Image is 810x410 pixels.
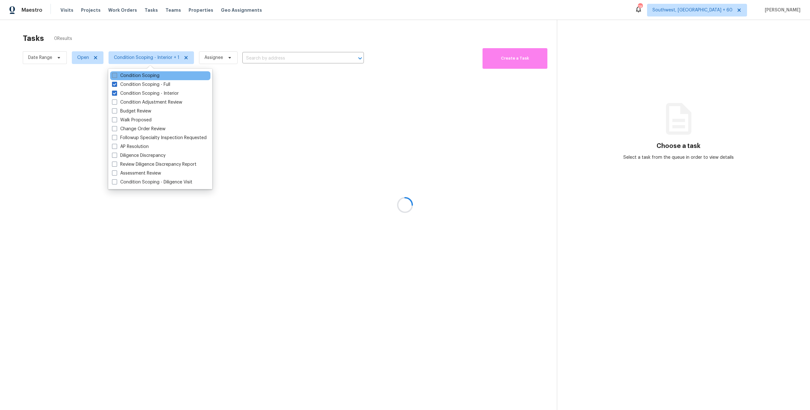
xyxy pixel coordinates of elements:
label: Change Order Review [112,126,165,132]
label: Condition Adjustment Review [112,99,182,106]
label: Assessment Review [112,170,161,176]
div: 781 [638,4,642,10]
label: Budget Review [112,108,151,114]
label: Condition Scoping - Interior [112,90,179,97]
label: Review Diligence Discrepancy Report [112,161,196,168]
label: Followup Specialty Inspection Requested [112,135,207,141]
label: Condition Scoping [112,73,159,79]
label: AP Resolution [112,144,149,150]
label: Condition Scoping - Diligence Visit [112,179,192,185]
label: Condition Scoping - Full [112,81,170,88]
label: Walk Proposed [112,117,152,123]
label: Diligence Discrepancy [112,152,165,159]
